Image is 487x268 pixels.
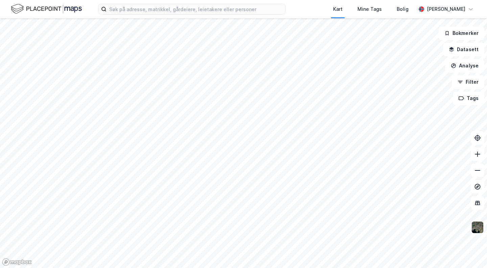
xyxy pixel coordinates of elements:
[357,5,382,13] div: Mine Tags
[333,5,343,13] div: Kart
[107,4,285,14] input: Søk på adresse, matrikkel, gårdeiere, leietakere eller personer
[11,3,82,15] img: logo.f888ab2527a4732fd821a326f86c7f29.svg
[453,235,487,268] iframe: Chat Widget
[397,5,409,13] div: Bolig
[427,5,465,13] div: [PERSON_NAME]
[453,235,487,268] div: Kontrollprogram for chat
